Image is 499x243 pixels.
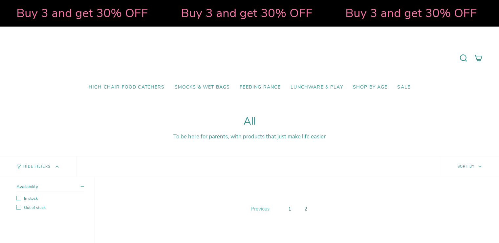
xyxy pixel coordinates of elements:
[291,85,343,90] span: Lunchware & Play
[175,85,230,90] span: Smocks & Wet Bags
[348,80,393,95] a: Shop by Age
[302,204,310,213] a: 2
[392,80,415,95] a: SALE
[397,85,410,90] span: SALE
[286,80,348,95] a: Lunchware & Play
[16,115,483,128] h1: All
[23,165,50,169] span: Hide Filters
[353,85,388,90] span: Shop by Age
[441,156,499,177] button: Sort by
[235,80,286,95] a: Feeding Range
[345,5,477,21] strong: Buy 3 and get 30% OFF
[89,85,165,90] span: High Chair Food Catchers
[251,206,270,212] span: Previous
[181,5,312,21] strong: Buy 3 and get 30% OFF
[193,36,306,80] a: Mumma’s Little Helpers
[173,133,326,140] span: To be here for parents, with products that just make life easier
[170,80,235,95] a: Smocks & Wet Bags
[16,205,84,210] label: Out of stock
[16,196,84,201] label: In stock
[16,184,38,190] span: Availability
[16,184,84,192] summary: Availability
[286,204,294,213] a: 1
[84,80,170,95] a: High Chair Food Catchers
[458,164,475,169] span: Sort by
[240,85,281,90] span: Feeding Range
[249,204,271,214] a: Previous
[16,5,148,21] strong: Buy 3 and get 30% OFF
